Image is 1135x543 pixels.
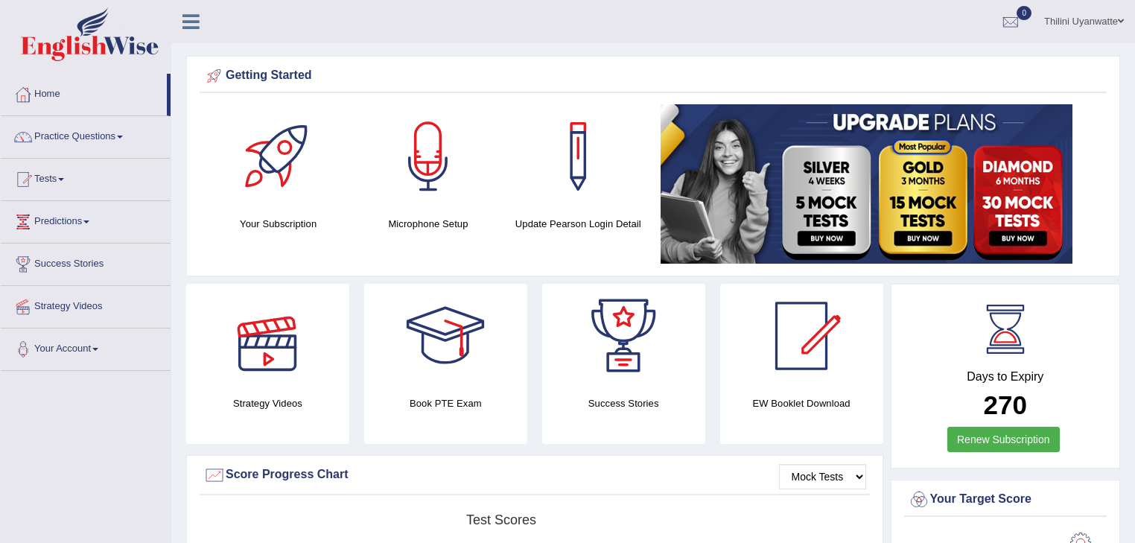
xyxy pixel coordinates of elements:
tspan: Test scores [466,512,536,527]
div: Score Progress Chart [203,464,866,486]
a: Renew Subscription [947,427,1060,452]
b: 270 [984,390,1027,419]
img: small5.jpg [661,104,1072,264]
h4: Days to Expiry [908,370,1104,384]
a: Success Stories [1,244,171,281]
a: Tests [1,159,171,196]
h4: EW Booklet Download [720,396,883,411]
a: Practice Questions [1,116,171,153]
div: Your Target Score [908,489,1104,511]
h4: Microphone Setup [360,216,495,232]
h4: Book PTE Exam [364,396,527,411]
a: Home [1,74,167,111]
span: 0 [1017,6,1031,20]
h4: Success Stories [542,396,705,411]
div: Getting Started [203,65,1103,87]
h4: Your Subscription [211,216,346,232]
h4: Update Pearson Login Detail [511,216,646,232]
h4: Strategy Videos [186,396,349,411]
a: Your Account [1,328,171,366]
a: Predictions [1,201,171,238]
a: Strategy Videos [1,286,171,323]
